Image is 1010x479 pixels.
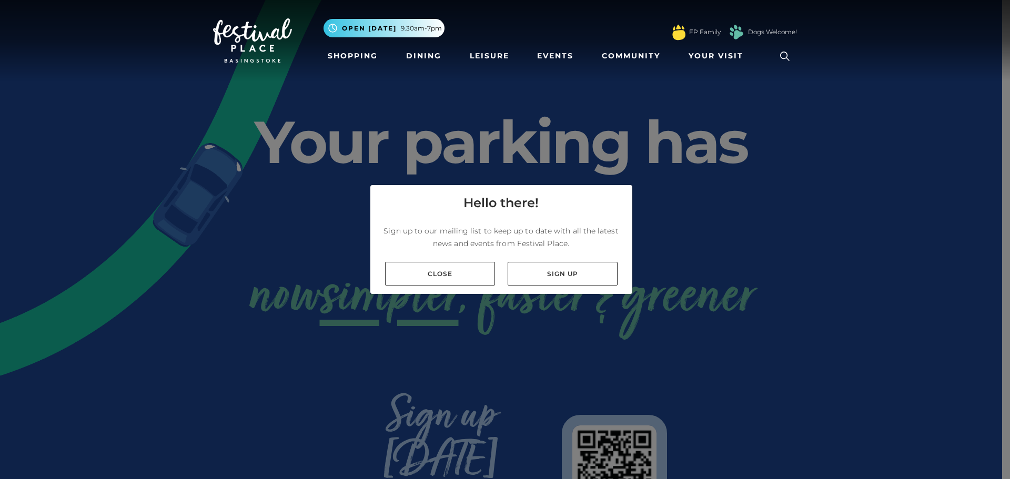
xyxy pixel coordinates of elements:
a: Close [385,262,495,286]
img: Festival Place Logo [213,18,292,63]
span: 9.30am-7pm [401,24,442,33]
a: Dining [402,46,446,66]
a: Community [598,46,664,66]
a: Sign up [508,262,618,286]
a: Events [533,46,578,66]
a: Shopping [324,46,382,66]
h4: Hello there! [463,193,539,212]
a: Dogs Welcome! [748,27,797,37]
p: Sign up to our mailing list to keep up to date with all the latest news and events from Festival ... [379,225,624,250]
a: FP Family [689,27,721,37]
a: Leisure [466,46,513,66]
span: Your Visit [689,50,743,62]
button: Open [DATE] 9.30am-7pm [324,19,445,37]
a: Your Visit [684,46,753,66]
span: Open [DATE] [342,24,397,33]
